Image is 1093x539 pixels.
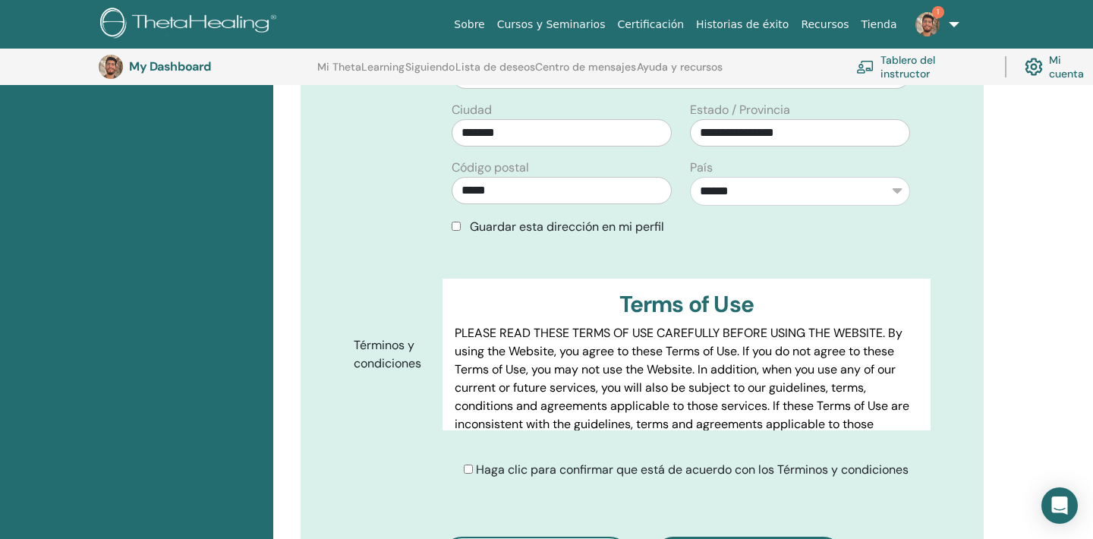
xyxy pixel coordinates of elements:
img: default.jpg [915,12,940,36]
a: Siguiendo [405,61,455,85]
label: Términos y condiciones [342,331,443,378]
a: Recursos [795,11,855,39]
label: Ciudad [452,101,492,119]
label: Estado / Provincia [690,101,790,119]
a: Lista de deseos [455,61,535,85]
img: logo.png [100,8,282,42]
a: Tienda [855,11,903,39]
a: Cursos y Seminarios [491,11,612,39]
a: Sobre [448,11,490,39]
span: 1 [932,6,944,18]
a: Ayuda y recursos [637,61,723,85]
div: Open Intercom Messenger [1041,487,1078,524]
a: Historias de éxito [690,11,795,39]
img: cog.svg [1025,54,1043,80]
h3: My Dashboard [129,59,281,74]
img: default.jpg [99,55,123,79]
a: Mi ThetaLearning [317,61,405,85]
span: Haga clic para confirmar que está de acuerdo con los Términos y condiciones [476,462,909,478]
span: Guardar esta dirección en mi perfil [470,219,664,235]
h3: Terms of Use [455,291,918,318]
img: chalkboard-teacher.svg [856,60,874,74]
p: PLEASE READ THESE TERMS OF USE CAREFULLY BEFORE USING THE WEBSITE. By using the Website, you agre... [455,324,918,452]
label: Código postal [452,159,529,177]
a: Centro de mensajes [535,61,636,85]
a: Tablero del instructor [856,50,987,84]
a: Certificación [611,11,690,39]
label: País [690,159,713,177]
